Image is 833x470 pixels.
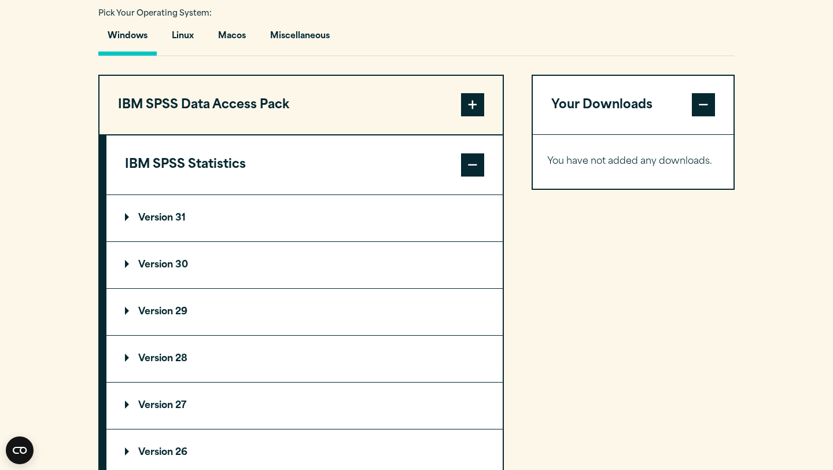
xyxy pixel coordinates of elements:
summary: Version 28 [106,336,503,382]
button: Linux [163,23,203,56]
p: Version 29 [125,307,187,317]
button: IBM SPSS Statistics [106,135,503,194]
div: Your Downloads [533,134,734,189]
p: Version 30 [125,260,188,270]
p: You have not added any downloads. [547,153,719,170]
button: Windows [98,23,157,56]
p: Version 27 [125,401,186,410]
span: Pick Your Operating System: [98,10,212,17]
summary: Version 30 [106,242,503,288]
button: Miscellaneous [261,23,339,56]
button: IBM SPSS Data Access Pack [99,76,503,135]
p: Version 31 [125,214,186,223]
summary: Version 31 [106,195,503,241]
button: Macos [209,23,255,56]
button: Your Downloads [533,76,734,135]
p: Version 28 [125,354,187,363]
summary: Version 29 [106,289,503,335]
summary: Version 27 [106,383,503,429]
p: Version 26 [125,448,187,457]
button: Open CMP widget [6,436,34,464]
